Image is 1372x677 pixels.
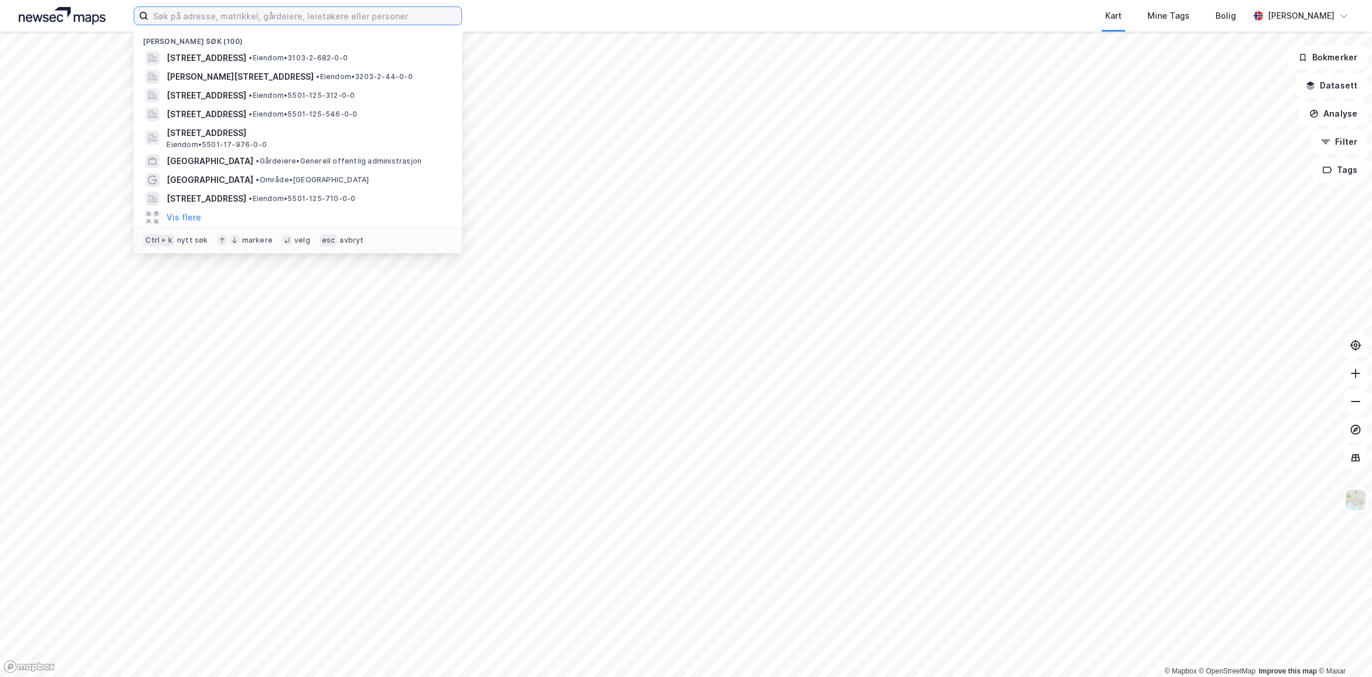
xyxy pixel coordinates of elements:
span: Eiendom • 5501-17-976-0-0 [167,140,267,149]
span: • [249,91,252,100]
span: Eiendom • 5501-125-312-0-0 [249,91,355,100]
div: velg [294,236,310,245]
img: logo.a4113a55bc3d86da70a041830d287a7e.svg [19,7,106,25]
div: esc [320,234,338,246]
span: Eiendom • 5501-125-546-0-0 [249,110,357,119]
button: Analyse [1299,102,1367,125]
a: Mapbox homepage [4,660,55,673]
iframe: Chat Widget [1313,621,1372,677]
div: avbryt [339,236,364,245]
span: • [256,175,259,184]
span: [PERSON_NAME][STREET_ADDRESS] [167,70,314,84]
span: [STREET_ADDRESS] [167,107,246,121]
button: Tags [1313,158,1367,182]
span: Eiendom • 5501-125-710-0-0 [249,194,355,203]
span: • [249,194,252,203]
a: Mapbox [1164,667,1197,675]
span: • [316,72,320,81]
span: Eiendom • 3103-2-682-0-0 [249,53,348,63]
div: Bolig [1215,9,1236,23]
span: [GEOGRAPHIC_DATA] [167,154,253,168]
div: Ctrl + k [143,234,175,246]
span: [GEOGRAPHIC_DATA] [167,173,253,187]
span: Område • [GEOGRAPHIC_DATA] [256,175,369,185]
div: [PERSON_NAME] [1268,9,1334,23]
button: Datasett [1296,74,1367,97]
input: Søk på adresse, matrikkel, gårdeiere, leietakere eller personer [148,7,461,25]
button: Filter [1311,130,1367,154]
a: OpenStreetMap [1199,667,1256,675]
button: Vis flere [167,210,201,224]
div: [PERSON_NAME] søk (100) [134,28,462,49]
span: Eiendom • 3203-2-44-0-0 [316,72,412,81]
span: • [249,110,252,118]
div: nytt søk [177,236,208,245]
button: Bokmerker [1288,46,1367,69]
a: Improve this map [1259,667,1317,675]
span: • [256,157,259,165]
span: [STREET_ADDRESS] [167,51,246,65]
div: Mine Tags [1147,9,1190,23]
div: markere [242,236,273,245]
span: [STREET_ADDRESS] [167,192,246,206]
div: Kart [1105,9,1122,23]
span: [STREET_ADDRESS] [167,89,246,103]
div: Kontrollprogram for chat [1313,621,1372,677]
span: • [249,53,252,62]
span: [STREET_ADDRESS] [167,126,448,140]
img: Z [1344,489,1367,511]
span: Gårdeiere • Generell offentlig administrasjon [256,157,422,166]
